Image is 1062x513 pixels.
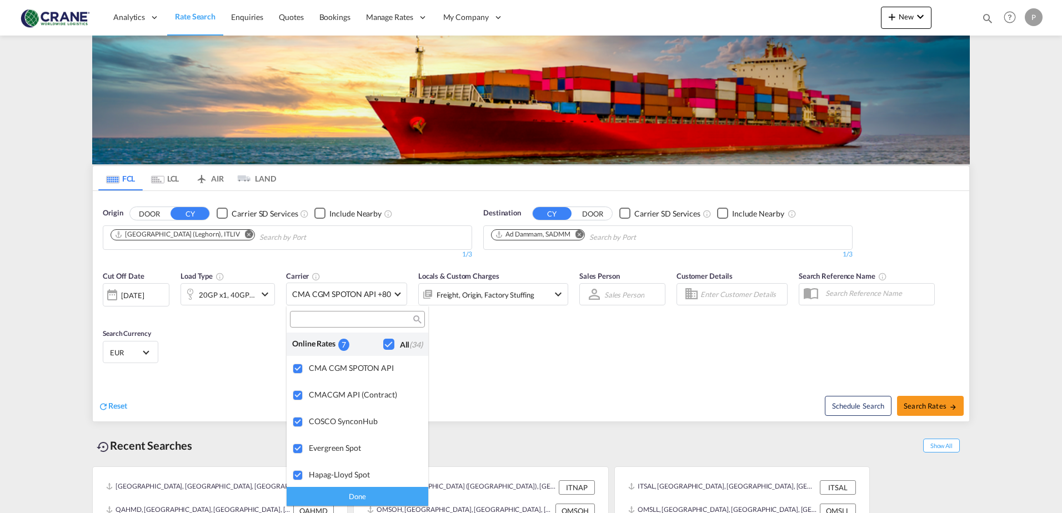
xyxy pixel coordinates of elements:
div: All [400,339,423,350]
div: Online Rates [292,338,338,350]
md-checkbox: Checkbox No Ink [383,338,423,350]
div: 7 [338,339,349,350]
div: CMACGM API (Contract) [309,390,419,399]
div: CMA CGM SPOTON API [309,363,419,373]
div: Hapag-Lloyd Spot [309,470,419,479]
span: (34) [409,340,423,349]
md-icon: icon-magnify [412,315,420,324]
div: Evergreen Spot [309,443,419,452]
div: Done [287,486,428,506]
div: COSCO SynconHub [309,416,419,426]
